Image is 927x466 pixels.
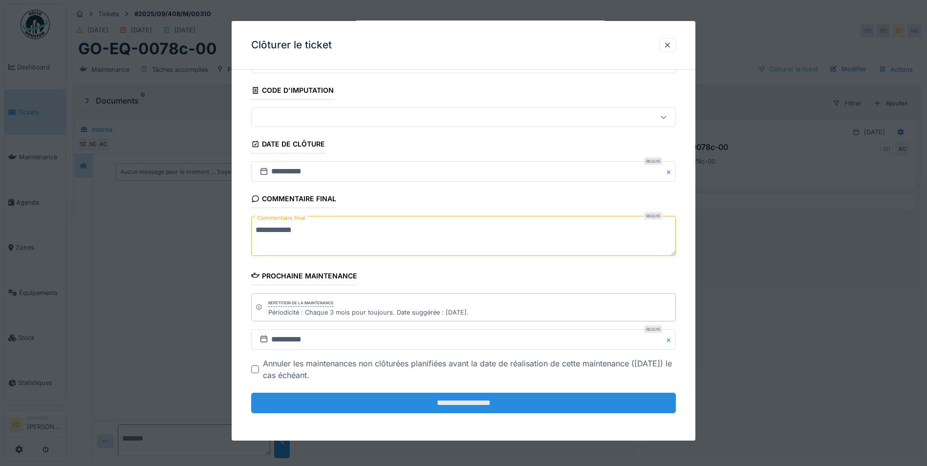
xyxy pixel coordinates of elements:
div: Requis [644,325,662,333]
div: Date de clôture [251,137,325,153]
label: Commentaire final [255,212,307,224]
div: Périodicité : Chaque 3 mois pour toujours. Date suggérée : [DATE]. [268,308,469,317]
div: Requis [644,212,662,220]
div: Commentaire final [251,191,336,208]
div: Prochaine maintenance [251,269,357,285]
div: Requis [644,157,662,165]
div: Répétition de la maintenance [268,300,334,307]
button: Close [665,161,676,182]
div: Annuler les maintenances non clôturées planifiées avant la date de réalisation de cette maintenan... [263,358,676,381]
div: Code d'imputation [251,83,334,100]
h3: Clôturer le ticket [251,39,332,51]
button: Close [665,329,676,350]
